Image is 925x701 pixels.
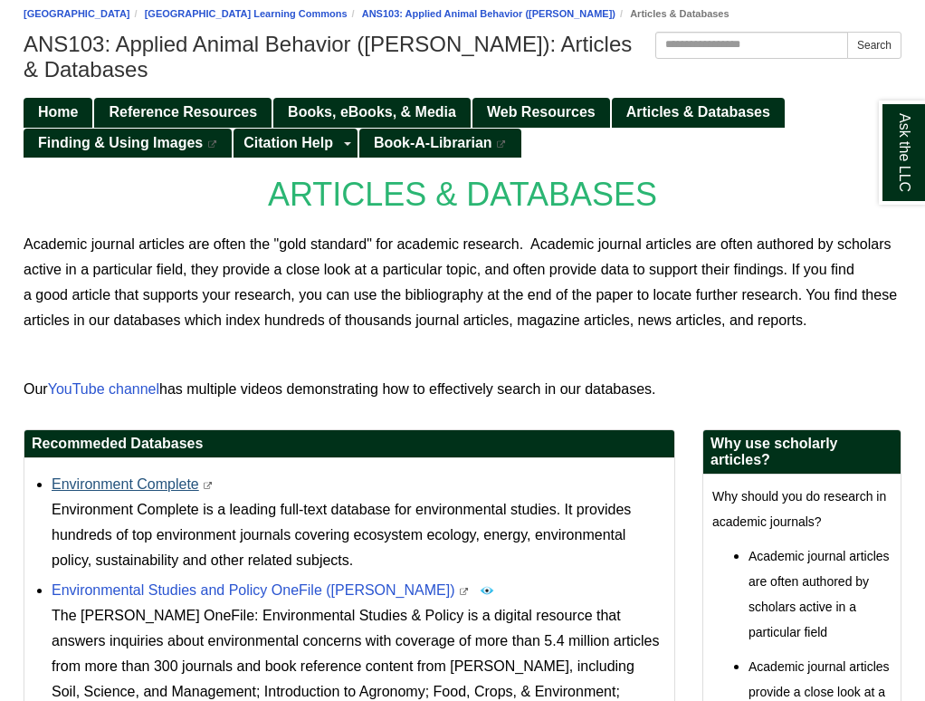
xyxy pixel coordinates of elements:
span: Why should you do research in academic journals? [712,489,886,529]
span: Books, eBooks, & Media [288,104,456,120]
a: Finding & Using Images [24,129,232,158]
span: Our has multiple videos demonstrating how to effectively search in our databases. [24,381,656,397]
div: Guide Pages [24,96,901,158]
a: Citation Help [234,129,339,158]
a: YouTube channel [48,381,159,397]
span: Book-A-Librarian [374,135,492,150]
i: This link opens in a new window [496,140,507,149]
span: Finding & Using Images [38,135,203,150]
span: Citation Help [243,135,333,150]
a: Reference Resources [94,98,272,128]
a: Articles & Databases [612,98,785,128]
h2: Recommeded Databases [24,430,674,458]
a: Books, eBooks, & Media [273,98,471,128]
i: This link opens in a new window [207,140,218,149]
a: Book-A-Librarian [359,129,521,158]
i: This link opens in a new window [203,482,214,490]
span: Academic journal articles are often authored by scholars active in a particular field [749,549,890,639]
span: Articles & Databases [626,104,770,120]
a: Home [24,98,92,128]
span: ARTICLES & DATABASES [268,176,657,213]
div: Environment Complete is a leading full-text database for environmental studies. It provides hundr... [52,497,665,573]
button: Search [847,32,901,59]
a: [GEOGRAPHIC_DATA] Learning Commons [145,8,348,19]
img: Peer Reviewed [480,583,494,598]
a: Environmental Studies and Policy OneFile ([PERSON_NAME]) [52,582,455,598]
span: Reference Resources [109,104,257,120]
a: Environment Complete [52,476,199,492]
h1: ANS103: Applied Animal Behavior ([PERSON_NAME]): Articles & Databases [24,32,901,82]
nav: breadcrumb [24,5,901,23]
a: Web Resources [472,98,610,128]
span: Web Resources [487,104,596,120]
li: Articles & Databases [615,5,730,23]
span: Home [38,104,78,120]
a: [GEOGRAPHIC_DATA] [24,8,130,19]
i: This link opens in a new window [459,588,470,596]
h2: Why use scholarly articles? [703,430,901,475]
span: Academic journal articles are often the "gold standard" for academic research. Academic journal a... [24,236,897,328]
a: ANS103: Applied Animal Behavior ([PERSON_NAME]) [362,8,615,19]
